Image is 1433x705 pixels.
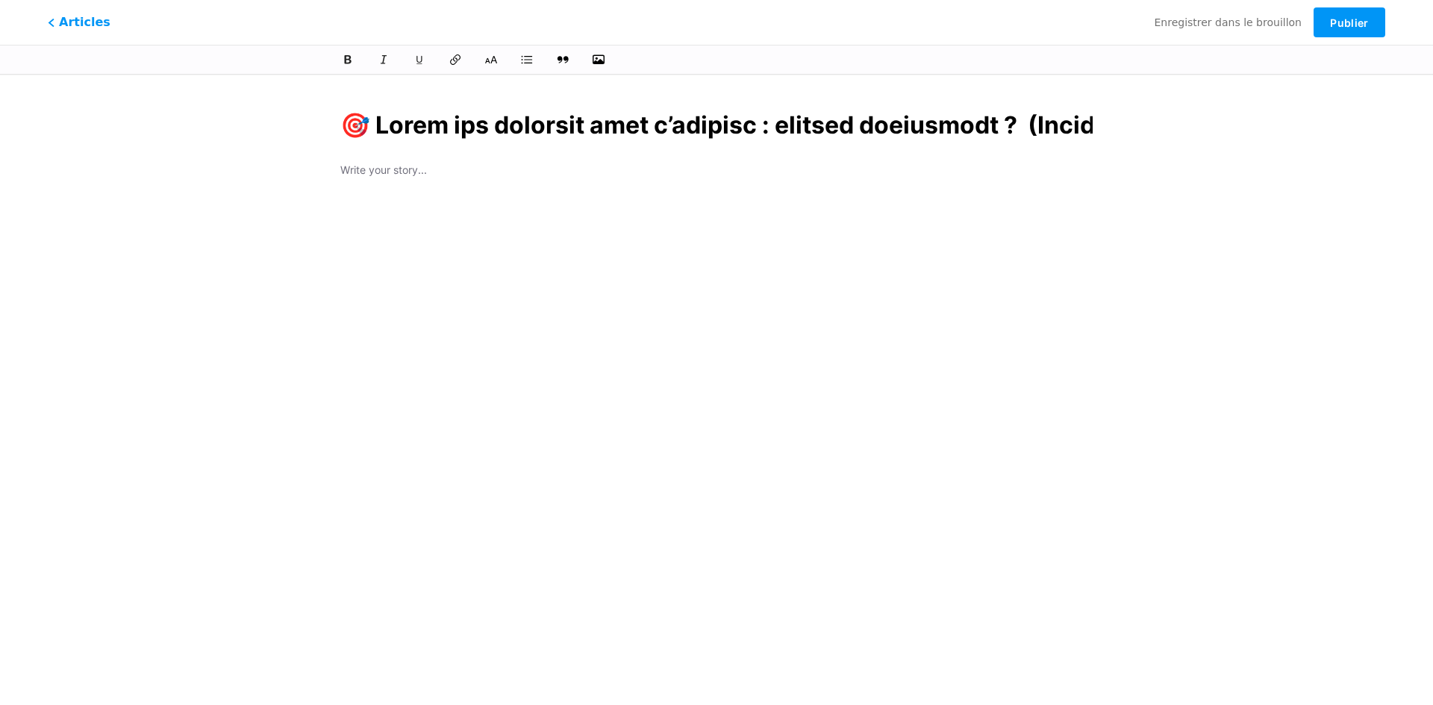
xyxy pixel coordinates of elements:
span: Articles [48,13,110,31]
font: Articles [59,15,110,29]
input: Titre [340,107,1093,143]
font: Publier [1330,16,1368,29]
button: Enregistrer dans le brouillon [1154,7,1302,37]
font: Enregistrer dans le brouillon [1154,16,1302,28]
button: Publier [1314,7,1385,37]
